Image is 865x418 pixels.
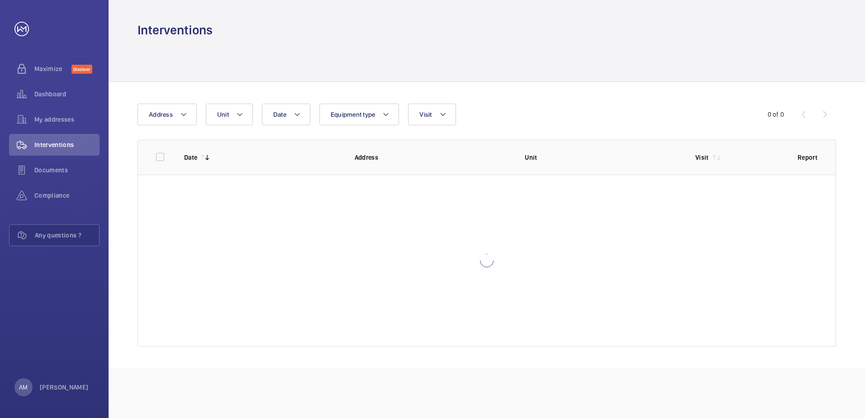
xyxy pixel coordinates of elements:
span: Documents [34,166,100,175]
p: Unit [525,153,681,162]
span: Visit [419,111,432,118]
button: Date [262,104,310,125]
span: Compliance [34,191,100,200]
span: Address [149,111,173,118]
div: 0 of 0 [768,110,784,119]
span: Maximize [34,64,71,73]
span: Equipment type [331,111,375,118]
button: Address [138,104,197,125]
span: Discover [71,65,92,74]
button: Equipment type [319,104,399,125]
p: AM [19,383,28,392]
span: Any questions ? [35,231,99,240]
p: Address [355,153,511,162]
span: Date [273,111,286,118]
span: Dashboard [34,90,100,99]
button: Unit [206,104,253,125]
p: [PERSON_NAME] [40,383,89,392]
span: Unit [217,111,229,118]
span: Interventions [34,140,100,149]
p: Visit [695,153,709,162]
p: Date [184,153,197,162]
button: Visit [408,104,456,125]
h1: Interventions [138,22,213,38]
p: Report [798,153,817,162]
span: My addresses [34,115,100,124]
